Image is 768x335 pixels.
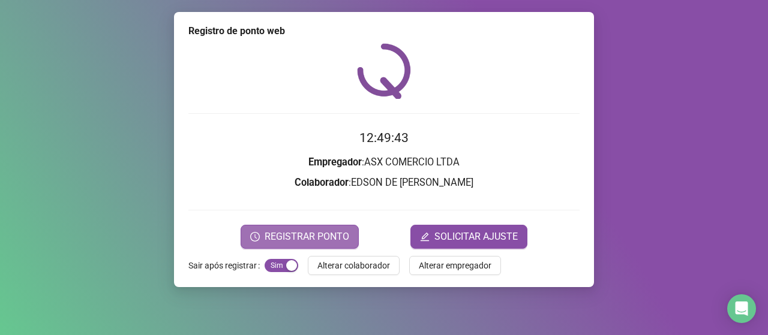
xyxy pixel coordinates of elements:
label: Sair após registrar [188,256,265,275]
button: Alterar empregador [409,256,501,275]
span: SOLICITAR AJUSTE [434,230,518,244]
span: Alterar empregador [419,259,491,272]
span: Alterar colaborador [317,259,390,272]
div: Registro de ponto web [188,24,580,38]
h3: : ASX COMERCIO LTDA [188,155,580,170]
span: REGISTRAR PONTO [265,230,349,244]
button: editSOLICITAR AJUSTE [410,225,527,249]
img: QRPoint [357,43,411,99]
time: 12:49:43 [359,131,409,145]
strong: Empregador [308,156,362,168]
button: Alterar colaborador [308,256,400,275]
strong: Colaborador [295,177,349,188]
button: REGISTRAR PONTO [241,225,359,249]
h3: : EDSON DE [PERSON_NAME] [188,175,580,191]
span: edit [420,232,430,242]
span: clock-circle [250,232,260,242]
div: Open Intercom Messenger [727,294,756,323]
